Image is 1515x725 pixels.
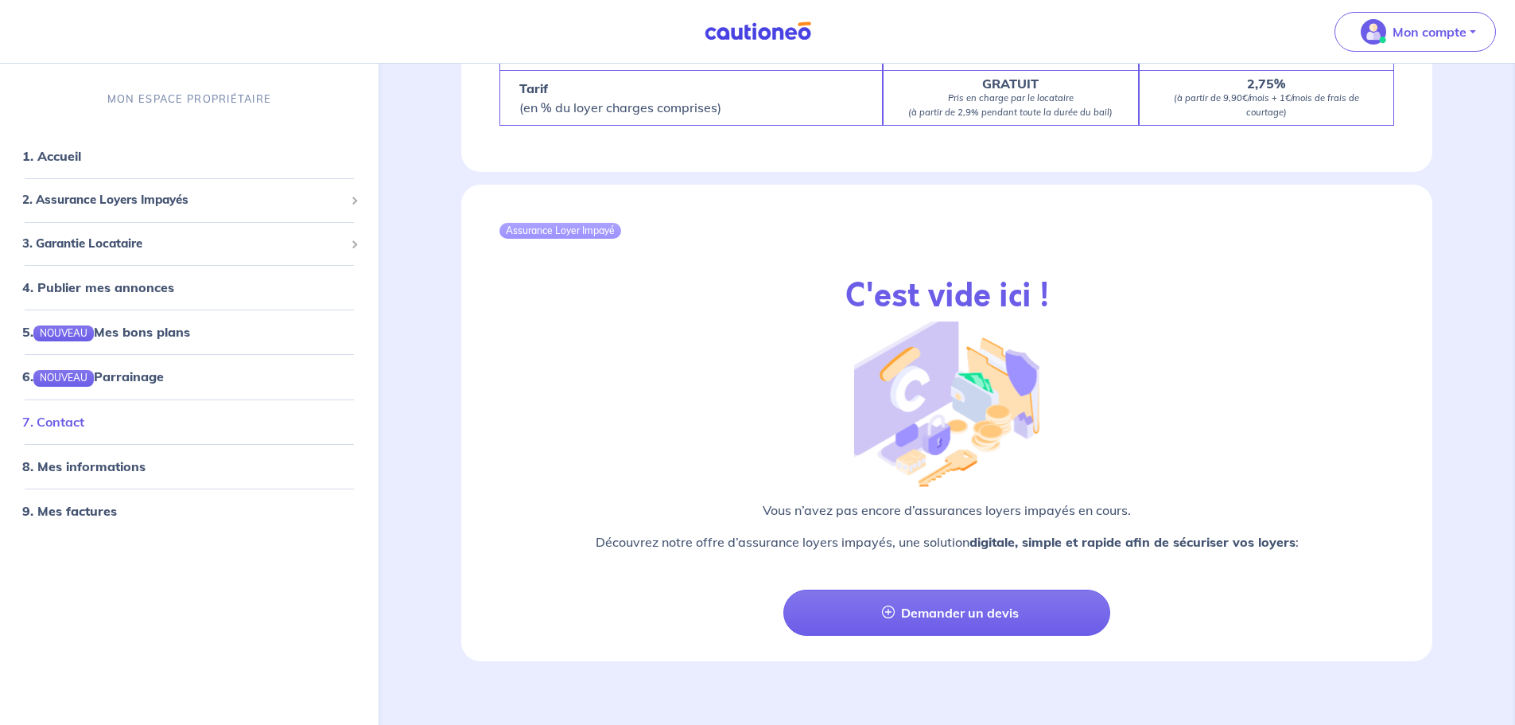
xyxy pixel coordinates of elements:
[22,458,146,474] a: 8. Mes informations
[6,406,372,438] div: 7. Contact
[557,501,1337,520] p: Vous n’avez pas encore d’assurances loyers impayés en cours.
[6,185,372,216] div: 2. Assurance Loyers Impayés
[499,223,621,239] div: Assurance Loyer Impayé
[6,495,372,527] div: 9. Mes factures
[22,324,190,340] a: 5.NOUVEAUMes bons plans
[6,316,372,348] div: 5.NOUVEAUMes bons plans
[6,228,372,259] div: 3. Garantie Locataire
[22,279,174,295] a: 4. Publier mes annonces
[519,79,721,117] p: (en % du loyer charges comprises)
[982,76,1039,92] strong: GRATUIT
[854,309,1039,488] img: illu_empty_gli.png
[22,148,81,164] a: 1. Accueil
[1174,92,1359,118] em: (à partir de 9,90€/mois + 1€/mois de frais de courtage)
[698,21,818,41] img: Cautioneo
[6,361,372,392] div: 6.NOUVEAUParrainage
[969,534,1296,550] strong: digitale, simple et rapide afin de sécuriser vos loyers
[908,92,1113,118] em: Pris en charge par le locataire (à partir de 2,9% pendant toute la durée du bail)
[22,191,344,209] span: 2. Assurance Loyers Impayés
[1393,22,1466,41] p: Mon compte
[22,368,164,384] a: 6.NOUVEAUParrainage
[1247,76,1285,92] strong: 2,75%
[22,235,344,253] span: 3. Garantie Locataire
[845,277,1049,315] h2: C'est vide ici !
[6,140,372,172] div: 1. Accueil
[6,450,372,482] div: 8. Mes informations
[1334,12,1496,52] button: illu_account_valid_menu.svgMon compte
[519,80,548,96] strong: Tarif
[1361,19,1386,45] img: illu_account_valid_menu.svg
[6,271,372,303] div: 4. Publier mes annonces
[22,414,84,430] a: 7. Contact
[22,503,117,519] a: 9. Mes factures
[107,92,271,107] p: MON ESPACE PROPRIÉTAIRE
[783,590,1110,636] a: Demander un devis
[557,532,1337,552] p: Découvrez notre offre d’assurance loyers impayés, une solution :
